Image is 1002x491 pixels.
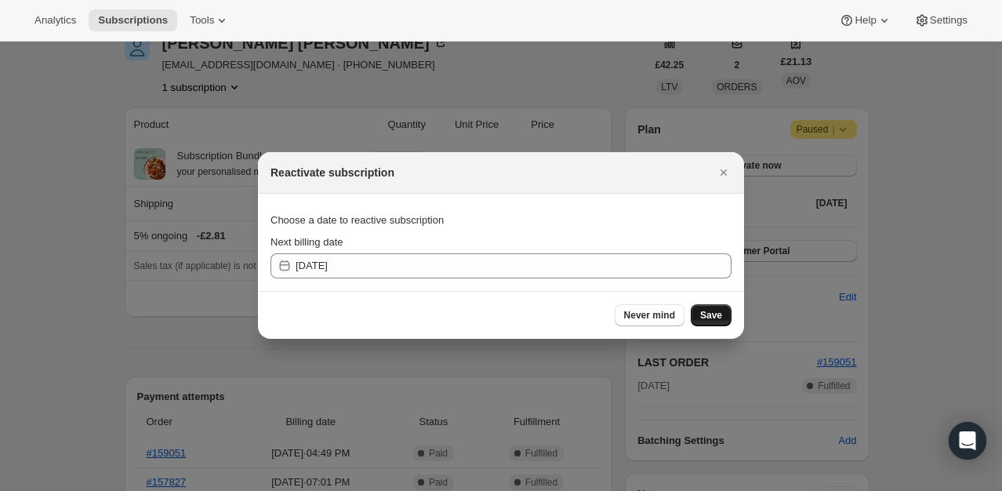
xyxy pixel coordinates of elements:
span: Subscriptions [98,14,168,27]
h2: Reactivate subscription [270,165,394,180]
button: Help [830,9,901,31]
button: Never mind [615,304,684,326]
span: Settings [930,14,968,27]
div: Choose a date to reactive subscription [270,206,732,235]
button: Tools [180,9,239,31]
span: Help [855,14,876,27]
button: Save [691,304,732,326]
span: Save [700,309,722,322]
button: Analytics [25,9,85,31]
span: Analytics [34,14,76,27]
button: Subscriptions [89,9,177,31]
div: Open Intercom Messenger [949,422,986,460]
span: Tools [190,14,214,27]
span: Never mind [624,309,675,322]
button: Close [713,162,735,184]
button: Settings [905,9,977,31]
span: Next billing date [270,236,343,248]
